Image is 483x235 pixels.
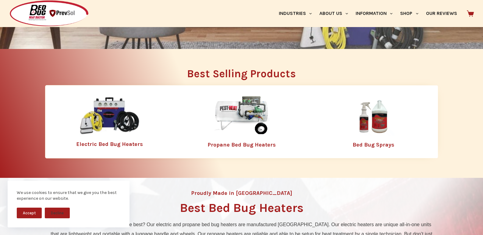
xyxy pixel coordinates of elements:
h2: Best Selling Products [45,68,438,79]
h4: Proudly Made in [GEOGRAPHIC_DATA] [191,190,292,196]
button: Accept [17,208,42,218]
button: Decline [45,208,70,218]
a: Electric Bed Bug Heaters [76,141,143,147]
a: Bed Bug Sprays [353,141,394,148]
a: Propane Bed Bug Heaters [208,141,276,148]
div: We use cookies to ensure that we give you the best experience on our website. [17,190,120,202]
h1: Best Bed Bug Heaters [180,202,304,214]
